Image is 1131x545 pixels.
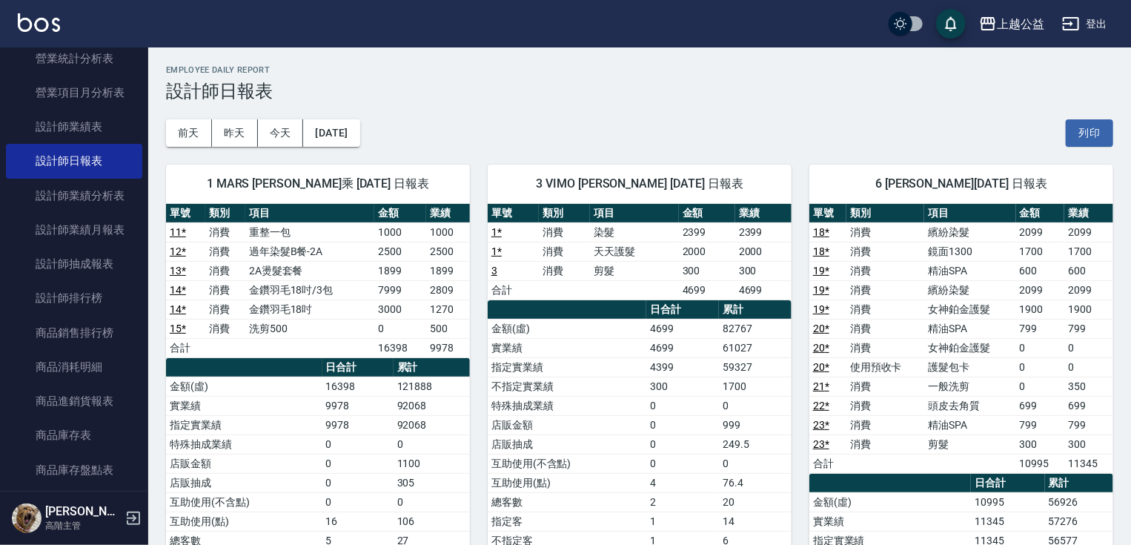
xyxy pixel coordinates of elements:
[971,512,1045,531] td: 11345
[924,435,1016,454] td: 剪髮
[426,242,470,261] td: 2500
[205,280,245,300] td: 消費
[166,204,470,358] table: a dense table
[488,454,646,473] td: 互助使用(不含點)
[735,280,792,300] td: 4699
[1064,435,1113,454] td: 300
[971,474,1045,493] th: 日合計
[719,492,792,512] td: 20
[303,119,359,147] button: [DATE]
[924,357,1016,377] td: 護髮包卡
[646,300,719,320] th: 日合計
[322,454,394,473] td: 0
[809,454,846,473] td: 合計
[6,316,142,350] a: 商品銷售排行榜
[679,204,735,223] th: 金額
[45,504,121,519] h5: [PERSON_NAME]
[488,512,646,531] td: 指定客
[6,76,142,110] a: 營業項目月分析表
[646,435,719,454] td: 0
[924,415,1016,435] td: 精油SPA
[6,213,142,247] a: 設計師業績月報表
[679,261,735,280] td: 300
[245,300,374,319] td: 金鑽羽毛18吋
[488,319,646,338] td: 金額(虛)
[809,204,846,223] th: 單號
[245,319,374,338] td: 洗剪500
[166,454,322,473] td: 店販金額
[539,261,590,280] td: 消費
[426,280,470,300] td: 2809
[735,204,792,223] th: 業績
[1064,357,1113,377] td: 0
[322,492,394,512] td: 0
[245,222,374,242] td: 重整一包
[1045,474,1113,493] th: 累計
[590,204,679,223] th: 項目
[1064,396,1113,415] td: 699
[426,319,470,338] td: 500
[1064,242,1113,261] td: 1700
[166,65,1113,75] h2: Employee Daily Report
[1064,319,1113,338] td: 799
[6,110,142,144] a: 設計師業績表
[166,435,322,454] td: 特殊抽成業績
[846,204,924,223] th: 類別
[426,261,470,280] td: 1899
[719,319,792,338] td: 82767
[846,338,924,357] td: 消費
[646,492,719,512] td: 2
[374,300,426,319] td: 3000
[646,415,719,435] td: 0
[924,280,1016,300] td: 繽紛染髮
[924,300,1016,319] td: 女神鉑金護髮
[205,204,245,223] th: 類別
[590,261,679,280] td: 剪髮
[212,119,258,147] button: 昨天
[322,435,394,454] td: 0
[12,503,42,533] img: Person
[646,396,719,415] td: 0
[18,13,60,32] img: Logo
[1064,300,1113,319] td: 1900
[322,512,394,531] td: 16
[205,319,245,338] td: 消費
[1016,357,1065,377] td: 0
[166,415,322,435] td: 指定實業績
[488,473,646,492] td: 互助使用(點)
[488,357,646,377] td: 指定實業績
[394,377,470,396] td: 121888
[166,473,322,492] td: 店販抽成
[719,415,792,435] td: 999
[924,222,1016,242] td: 繽紛染髮
[374,280,426,300] td: 7999
[1016,396,1065,415] td: 699
[1016,261,1065,280] td: 600
[646,338,719,357] td: 4699
[322,377,394,396] td: 16398
[488,377,646,396] td: 不指定實業績
[846,377,924,396] td: 消費
[646,377,719,396] td: 300
[1016,415,1065,435] td: 799
[1064,377,1113,396] td: 350
[6,179,142,213] a: 設計師業績分析表
[205,261,245,280] td: 消費
[1016,280,1065,300] td: 2099
[1016,222,1065,242] td: 2099
[735,261,792,280] td: 300
[846,396,924,415] td: 消費
[809,492,971,512] td: 金額(虛)
[1064,454,1113,473] td: 11345
[719,435,792,454] td: 249.5
[1045,492,1113,512] td: 56926
[488,204,539,223] th: 單號
[488,492,646,512] td: 總客數
[426,300,470,319] td: 1270
[166,119,212,147] button: 前天
[719,473,792,492] td: 76.4
[936,9,966,39] button: save
[6,247,142,281] a: 設計師抽成報表
[426,338,470,357] td: 9978
[488,204,792,300] table: a dense table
